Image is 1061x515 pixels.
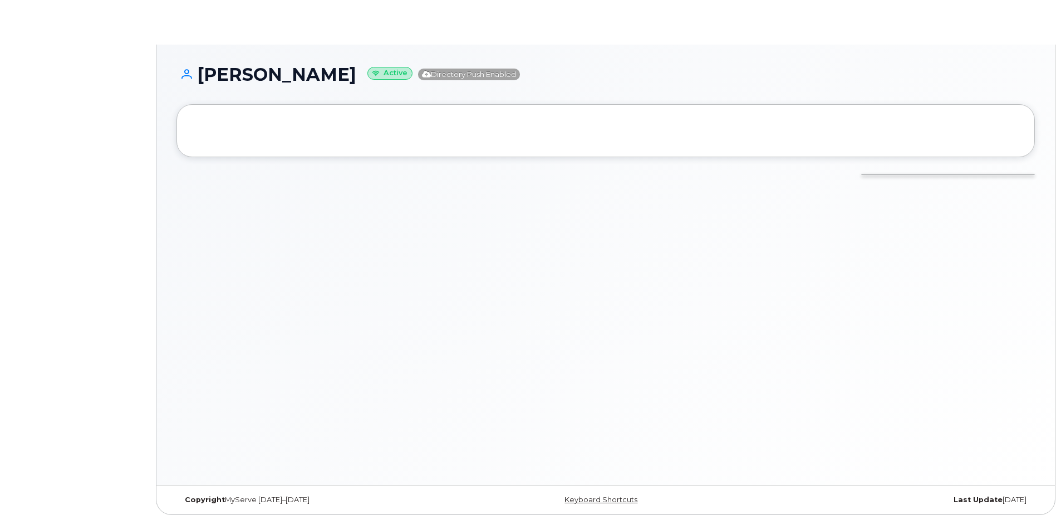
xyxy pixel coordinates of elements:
div: MyServe [DATE]–[DATE] [176,495,463,504]
small: Active [367,67,412,80]
a: Keyboard Shortcuts [564,495,637,504]
div: [DATE] [749,495,1035,504]
span: Directory Push Enabled [418,69,520,80]
strong: Copyright [185,495,225,504]
strong: Last Update [954,495,1003,504]
h1: [PERSON_NAME] [176,65,1035,84]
